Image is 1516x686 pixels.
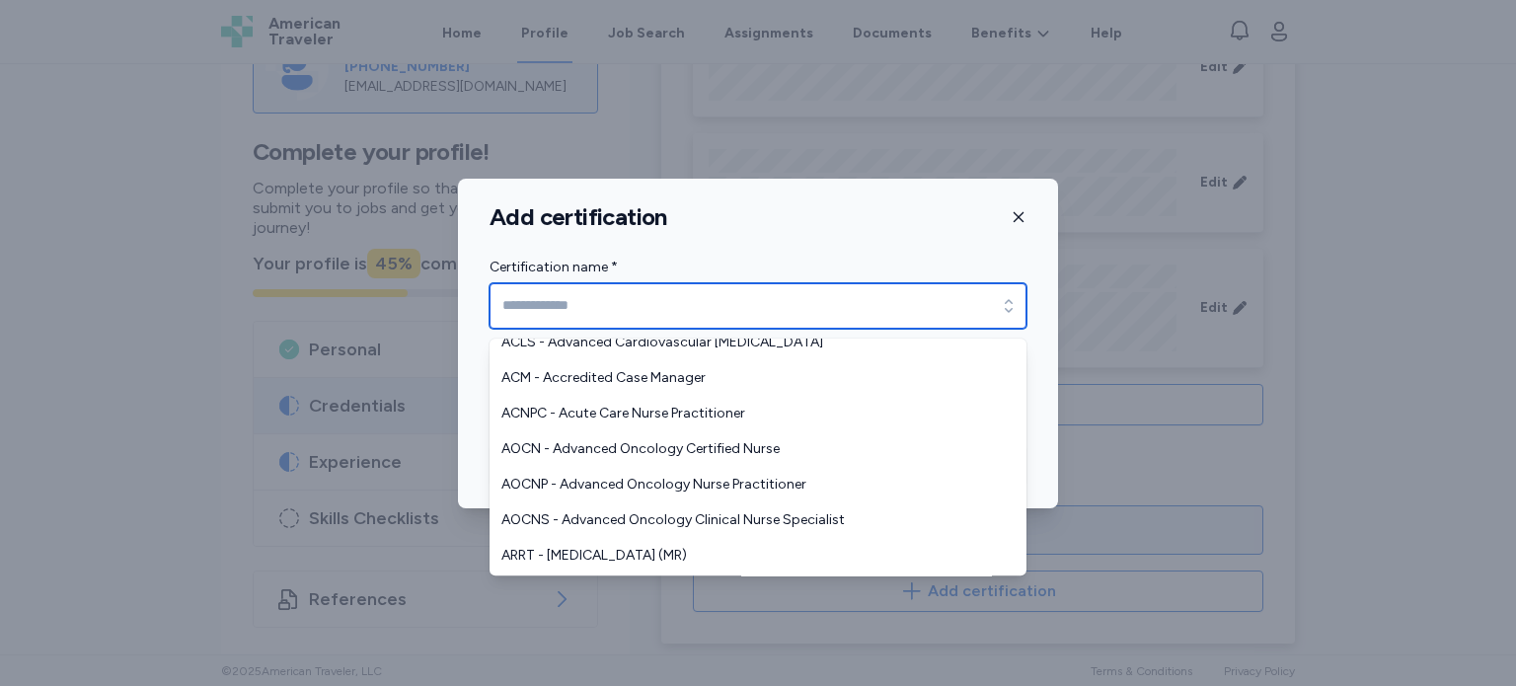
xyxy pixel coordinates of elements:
span: AOCNS - Advanced Oncology Clinical Nurse Specialist [501,510,991,530]
span: ACNPC - Acute Care Nurse Practitioner [501,404,991,423]
span: AOCN - Advanced Oncology Certified Nurse [501,439,991,459]
span: ACM - Accredited Case Manager [501,368,991,388]
span: ARRT - [MEDICAL_DATA] (MR) [501,546,991,566]
span: AOCNP - Advanced Oncology Nurse Practitioner [501,475,991,495]
span: ACLS - Advanced Cardiovascular [MEDICAL_DATA] [501,333,991,352]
